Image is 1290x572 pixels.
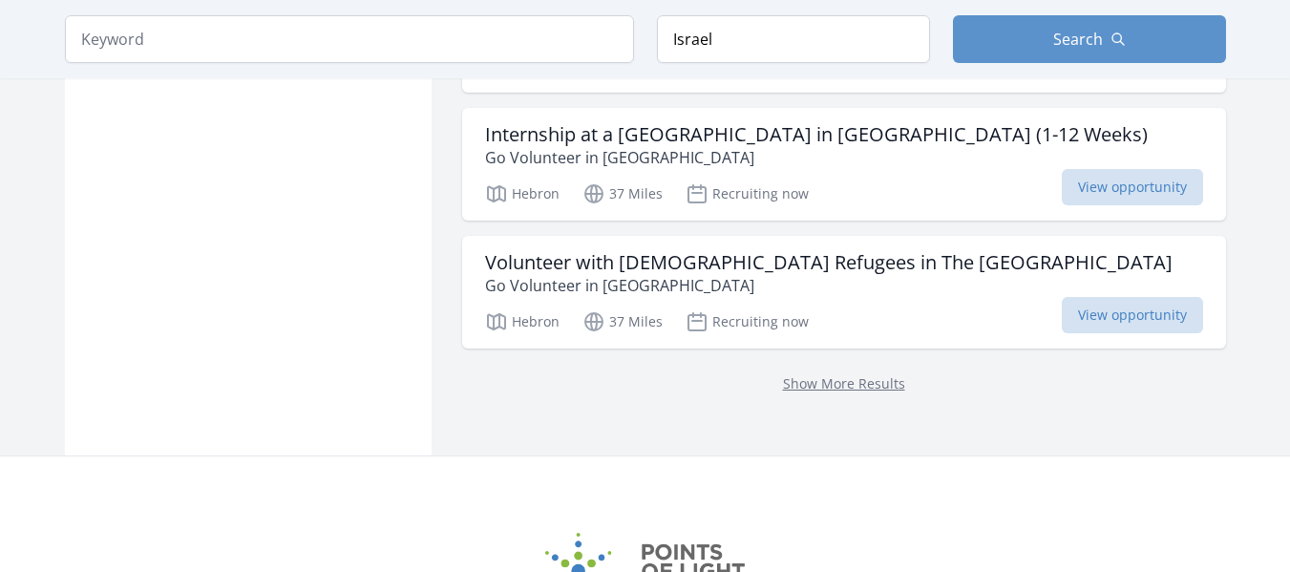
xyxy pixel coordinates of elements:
[462,108,1226,221] a: Internship at a [GEOGRAPHIC_DATA] in [GEOGRAPHIC_DATA] (1-12 Weeks) Go Volunteer in [GEOGRAPHIC_D...
[686,182,809,205] p: Recruiting now
[657,15,930,63] input: Location
[485,182,560,205] p: Hebron
[485,310,560,333] p: Hebron
[485,123,1148,146] h3: Internship at a [GEOGRAPHIC_DATA] in [GEOGRAPHIC_DATA] (1-12 Weeks)
[783,374,905,392] a: Show More Results
[462,236,1226,349] a: Volunteer with [DEMOGRAPHIC_DATA] Refugees in The [GEOGRAPHIC_DATA] Go Volunteer in [GEOGRAPHIC_D...
[1053,28,1103,51] span: Search
[1062,169,1203,205] span: View opportunity
[485,146,1148,169] p: Go Volunteer in [GEOGRAPHIC_DATA]
[65,15,634,63] input: Keyword
[1062,297,1203,333] span: View opportunity
[485,274,1173,297] p: Go Volunteer in [GEOGRAPHIC_DATA]
[582,182,663,205] p: 37 Miles
[582,310,663,333] p: 37 Miles
[953,15,1226,63] button: Search
[485,251,1173,274] h3: Volunteer with [DEMOGRAPHIC_DATA] Refugees in The [GEOGRAPHIC_DATA]
[686,310,809,333] p: Recruiting now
